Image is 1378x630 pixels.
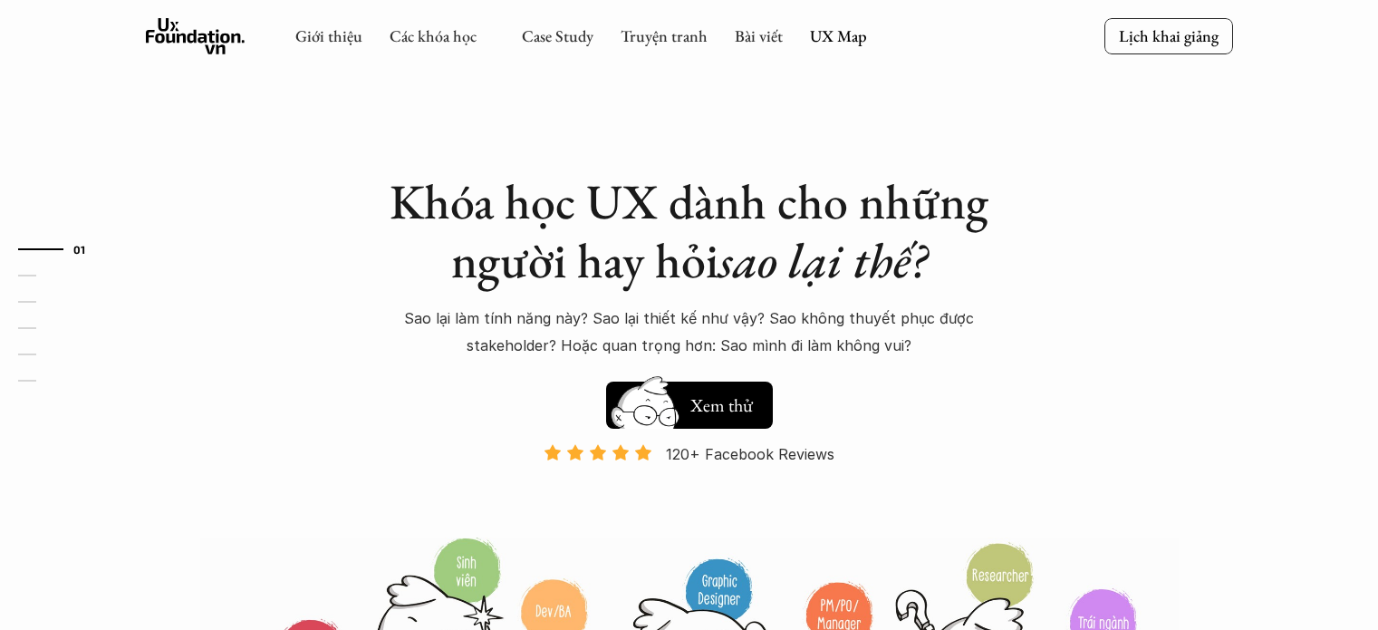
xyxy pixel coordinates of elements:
a: Các khóa học [390,25,477,46]
a: Giới thiệu [295,25,362,46]
a: Case Study [522,25,593,46]
a: 01 [18,238,104,260]
p: 120+ Facebook Reviews [666,441,834,468]
a: Truyện tranh [621,25,708,46]
a: UX Map [810,25,867,46]
a: Lịch khai giảng [1104,18,1233,53]
a: Xem thử [606,373,773,429]
p: Sao lại làm tính năng này? Sao lại thiết kế như vậy? Sao không thuyết phục được stakeholder? Hoặc... [372,305,1007,360]
a: 120+ Facebook Reviews [528,443,851,535]
em: sao lại thế? [718,228,927,292]
h1: Khóa học UX dành cho những người hay hỏi [372,172,1007,290]
h5: Xem thử [688,393,755,418]
p: Lịch khai giảng [1119,25,1219,46]
a: Bài viết [735,25,783,46]
strong: 01 [73,243,86,256]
